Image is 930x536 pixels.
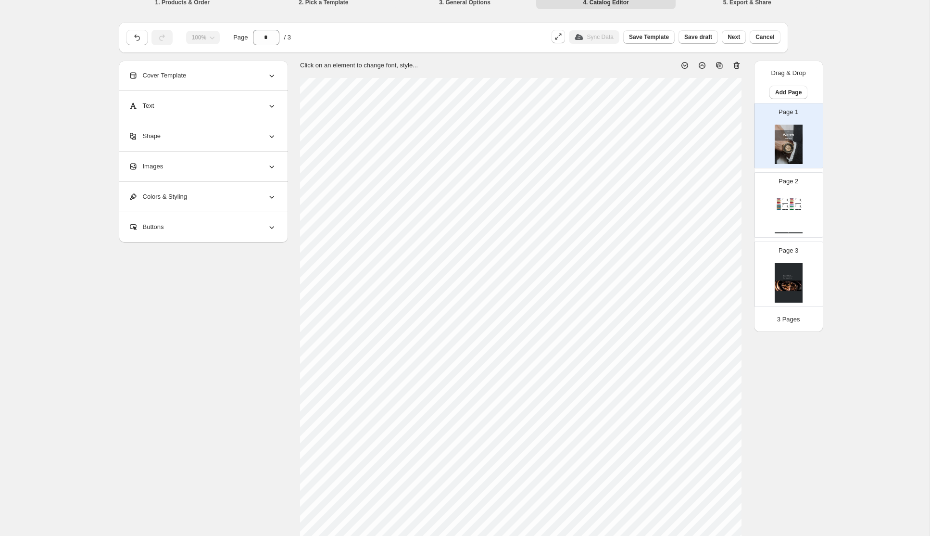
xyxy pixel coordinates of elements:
span: / 3 [284,33,291,42]
img: qrcode [800,205,802,207]
button: Next [722,30,746,44]
span: Cancel [755,33,774,41]
span: Next [728,33,740,41]
button: Save draft [679,30,718,44]
span: Buttons [128,222,164,232]
span: Shape [128,131,161,141]
img: qrcode [787,199,789,201]
span: Colors & Styling [128,192,187,202]
img: primaryImage [776,198,782,204]
p: Page 2 [779,177,798,186]
div: Page 2primaryImageqrcodeADM Flour Five Roses (Med) (22 lb Bags) - 2 (22 lb B...2 (22 lb Bags)$17.... [754,172,823,238]
div: BUY NOW [795,209,802,210]
img: primaryImage [776,204,782,210]
img: cover page [775,125,803,164]
span: Images [128,162,163,171]
span: Cover Template [128,71,187,80]
span: Save Template [629,33,669,41]
p: Page 3 [779,246,798,255]
img: qrcode [800,199,802,201]
img: cover page [775,263,803,303]
img: primaryImage [789,198,795,204]
div: BUY NOW [782,209,789,210]
span: Page [233,33,248,42]
span: Text [128,101,154,111]
span: Save draft [684,33,712,41]
p: 3 Pages [777,315,800,324]
img: qrcode [787,205,789,207]
div: Page 1cover page [754,103,823,168]
div: Watch Catalog | Page undefined [775,232,803,233]
p: Drag & Drop [771,68,806,78]
div: ADM Flour Five Roses (Med) (22 lb Bags) - 2 (22 lb B... [782,198,787,199]
p: Click on an element to change font, style... [300,61,418,70]
button: Add Page [769,86,807,99]
div: ADM Flour Five Roses (Small) (5.5 lb)/(2.5 kg) Bags ... [795,198,800,199]
button: Save Template [623,30,675,44]
div: Page 3cover page [754,242,823,307]
p: Page 1 [779,107,798,117]
span: Add Page [775,89,802,96]
button: Cancel [750,30,780,44]
img: primaryImage [789,204,795,210]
